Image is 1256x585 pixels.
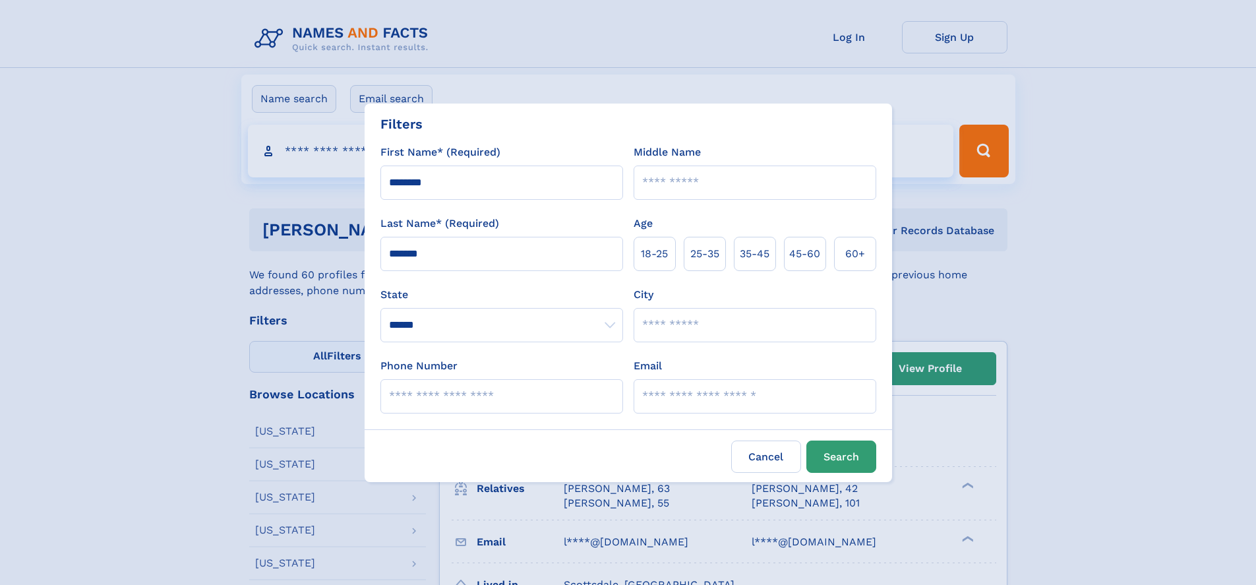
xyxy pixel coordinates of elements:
[789,246,820,262] span: 45‑60
[634,216,653,231] label: Age
[634,358,662,374] label: Email
[380,114,423,134] div: Filters
[634,287,653,303] label: City
[380,358,458,374] label: Phone Number
[845,246,865,262] span: 60+
[380,287,623,303] label: State
[380,216,499,231] label: Last Name* (Required)
[740,246,769,262] span: 35‑45
[690,246,719,262] span: 25‑35
[634,144,701,160] label: Middle Name
[380,144,500,160] label: First Name* (Required)
[731,441,801,473] label: Cancel
[806,441,876,473] button: Search
[641,246,668,262] span: 18‑25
